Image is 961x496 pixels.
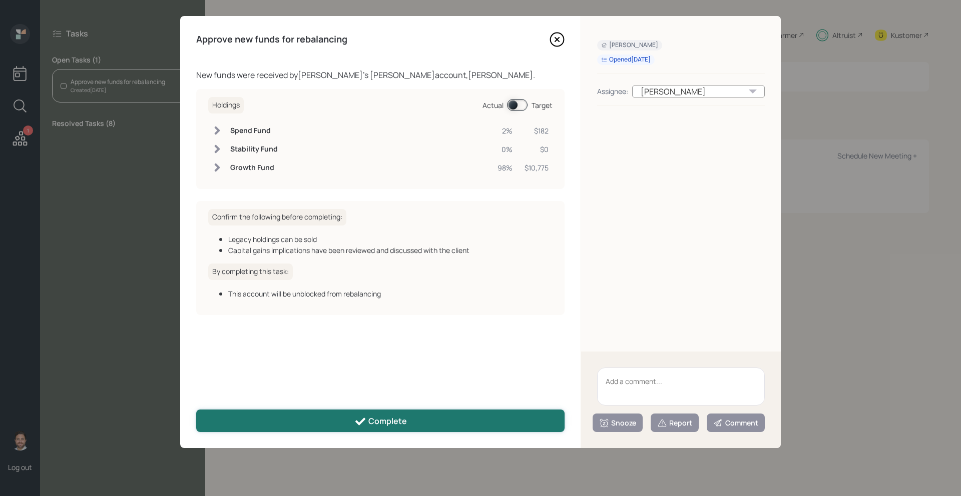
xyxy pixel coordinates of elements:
div: Comment [713,418,758,428]
div: 2% [498,125,513,136]
h4: Approve new funds for rebalancing [196,34,347,45]
h6: Confirm the following before completing: [208,209,346,225]
div: [PERSON_NAME] [601,41,658,49]
div: Target [532,100,553,110]
button: Snooze [593,413,643,432]
div: New funds were received by [PERSON_NAME] 's [PERSON_NAME] account, [PERSON_NAME] . [196,69,565,81]
h6: Growth Fund [230,163,278,172]
h6: Holdings [208,97,244,113]
div: Snooze [599,418,636,428]
div: Assignee: [597,86,628,96]
div: Report [657,418,692,428]
div: $0 [525,144,549,154]
div: 98% [498,162,513,173]
button: Complete [196,409,565,432]
div: 0% [498,144,513,154]
div: $182 [525,125,549,136]
div: Legacy holdings can be sold [228,234,553,244]
div: Complete [354,415,407,427]
div: $10,775 [525,162,549,173]
div: Actual [483,100,504,110]
h6: By completing this task: [208,263,293,280]
div: Opened [DATE] [601,55,651,64]
div: This account will be unblocked from rebalancing [228,288,553,299]
div: [PERSON_NAME] [632,85,765,97]
h6: Stability Fund [230,145,278,153]
h6: Spend Fund [230,126,278,135]
div: Capital gains implications have been reviewed and discussed with the client [228,245,553,255]
button: Report [651,413,699,432]
button: Comment [707,413,765,432]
